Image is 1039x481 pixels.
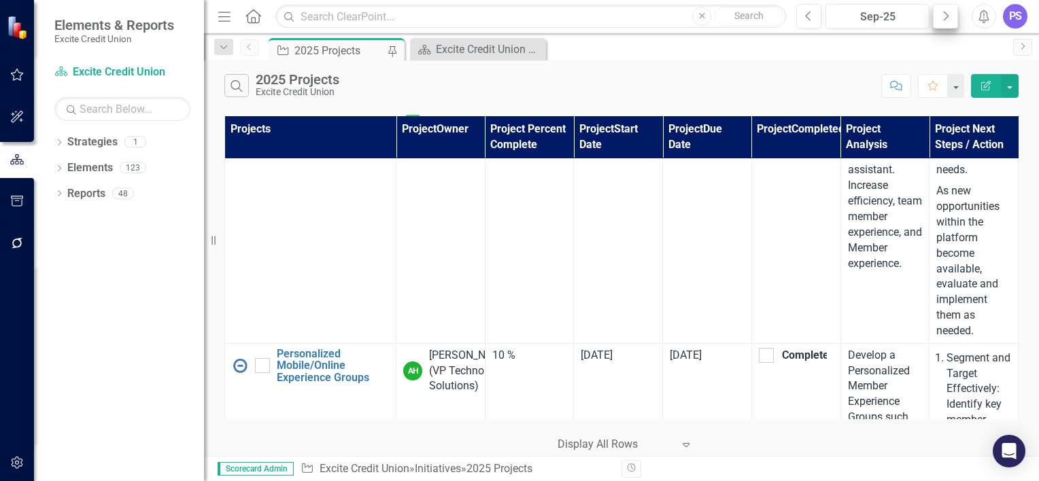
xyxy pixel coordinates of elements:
[225,81,396,344] td: Double-Click to Edit Right Click for Context Menu
[301,461,611,477] div: » »
[256,72,339,87] div: 2025 Projects
[840,81,930,344] td: Double-Click to Edit
[7,15,31,39] img: ClearPoint Strategy
[436,41,543,58] div: Excite Credit Union Board Book
[67,160,113,176] a: Elements
[751,81,840,344] td: Double-Click to Edit
[466,462,532,475] div: 2025 Projects
[218,462,294,476] span: Scorecard Admin
[734,10,764,21] span: Search
[581,349,613,361] span: [DATE]
[54,65,190,80] a: Excite Credit Union
[413,41,543,58] a: Excite Credit Union Board Book
[825,4,930,29] button: Sep-25
[830,9,925,25] div: Sep-25
[396,81,486,344] td: Double-Click to Edit
[930,81,1019,344] td: Double-Click to Edit
[320,462,409,475] a: Excite Credit Union
[848,85,923,271] p: Leverage new intranet feature to implement a team member AI driven virtual assistant. Increase ef...
[993,435,1025,467] div: Open Intercom Messenger
[294,42,384,59] div: 2025 Projects
[54,97,190,121] input: Search Below...
[232,357,248,374] img: Not Started
[936,181,1011,338] p: As new opportunities within the platform become available, evaluate and implement them as needed.
[415,462,461,475] a: Initiatives
[54,17,174,33] span: Elements & Reports
[485,81,574,344] td: Double-Click to Edit
[1003,4,1027,29] button: PS
[670,349,702,361] span: [DATE]
[429,348,511,395] div: [PERSON_NAME] (VP Technology Solutions)
[663,81,752,344] td: Double-Click to Edit
[67,135,118,150] a: Strategies
[67,186,105,202] a: Reports
[112,188,134,199] div: 48
[403,361,422,380] div: AH
[275,5,786,29] input: Search ClearPoint...
[256,87,339,97] div: Excite Credit Union
[54,33,174,44] small: Excite Credit Union
[124,137,146,148] div: 1
[120,162,146,174] div: 123
[277,348,389,384] a: Personalized Mobile/Online Experience Groups
[492,348,567,363] div: 10 %
[574,81,663,344] td: Double-Click to Edit
[715,7,783,26] button: Search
